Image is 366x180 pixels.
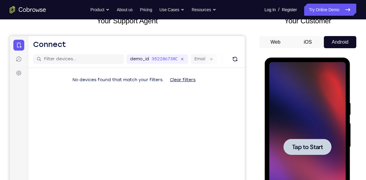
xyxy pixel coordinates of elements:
[63,41,154,46] span: No devices found that match your filters.
[10,6,46,13] a: Go to the home page
[159,4,184,16] button: Use Cases
[90,4,109,16] button: Product
[155,38,191,50] button: Clear filters
[10,15,245,26] h2: Your Support Agent
[324,36,356,48] button: Android
[192,4,216,16] button: Resources
[304,4,356,16] a: Try Online Demo
[27,86,58,92] span: Tap to Start
[19,81,67,97] button: Tap to Start
[282,4,297,16] a: Register
[259,36,292,48] button: Web
[140,4,152,16] a: Pricing
[292,36,324,48] button: iOS
[259,15,356,26] h2: Your Customer
[117,4,133,16] a: About us
[278,6,279,13] span: /
[264,4,276,16] a: Log In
